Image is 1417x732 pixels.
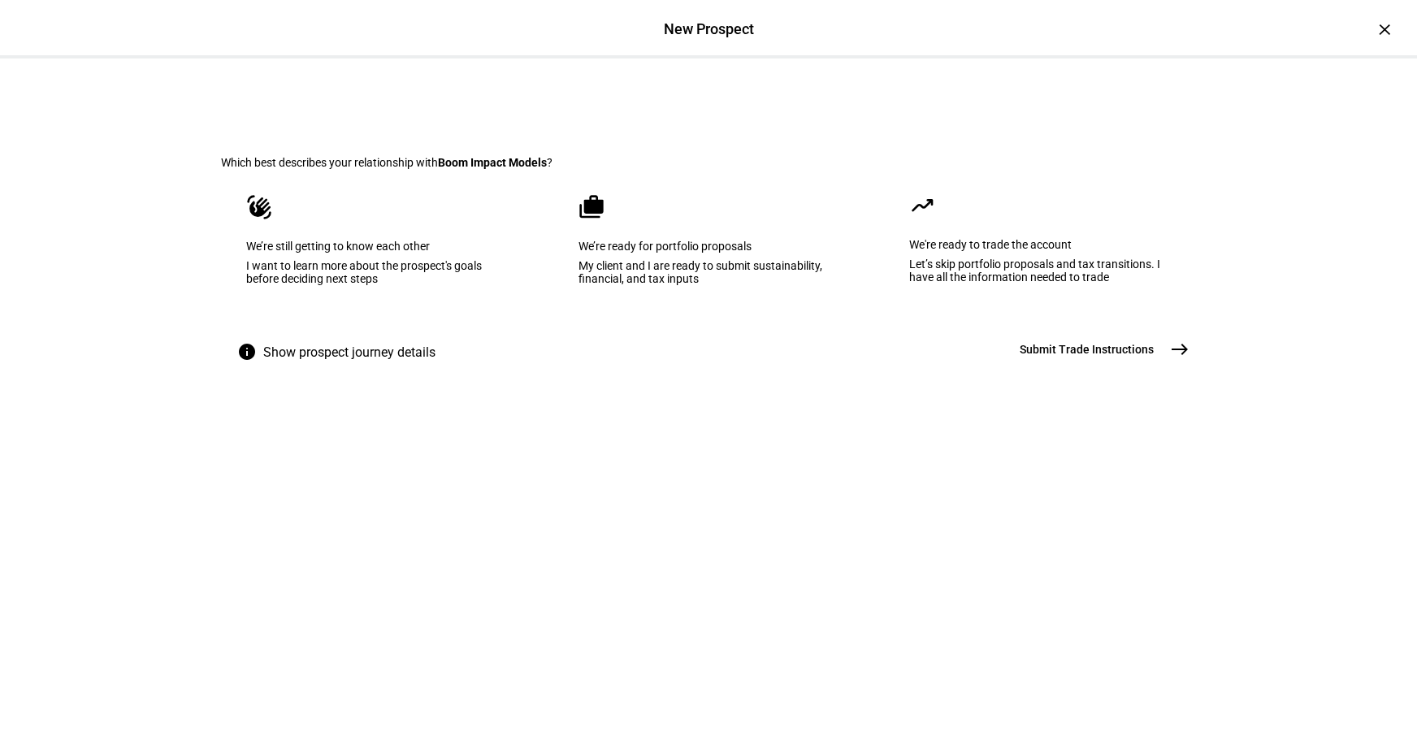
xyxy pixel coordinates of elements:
[1170,340,1189,359] mat-icon: east
[909,258,1172,284] div: Let’s skip portfolio proposals and tax transitions. I have all the information needed to trade
[263,333,435,372] span: Show prospect journey details
[246,240,509,253] div: We’re still getting to know each other
[438,156,547,169] b: Boom Impact Models
[578,259,841,285] div: My client and I are ready to submit sustainability, financial, and tax inputs
[553,169,866,333] eth-mega-radio-button: We’re ready for portfolio proposals
[909,238,1172,251] div: We're ready to trade the account
[246,259,509,285] div: I want to learn more about the prospect's goals before deciding next steps
[886,169,1196,333] eth-mega-radio-button: We're ready to trade the account
[221,169,534,333] eth-mega-radio-button: We’re still getting to know each other
[1371,16,1397,42] div: ×
[1000,333,1196,366] button: Submit Trade Instructions
[246,194,272,220] mat-icon: waving_hand
[1020,341,1154,357] span: Submit Trade Instructions
[237,342,257,362] mat-icon: info
[909,193,935,219] mat-icon: moving
[578,194,604,220] mat-icon: cases
[221,333,458,372] button: Show prospect journey details
[578,240,841,253] div: We’re ready for portfolio proposals
[221,156,1196,169] div: Which best describes your relationship with ?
